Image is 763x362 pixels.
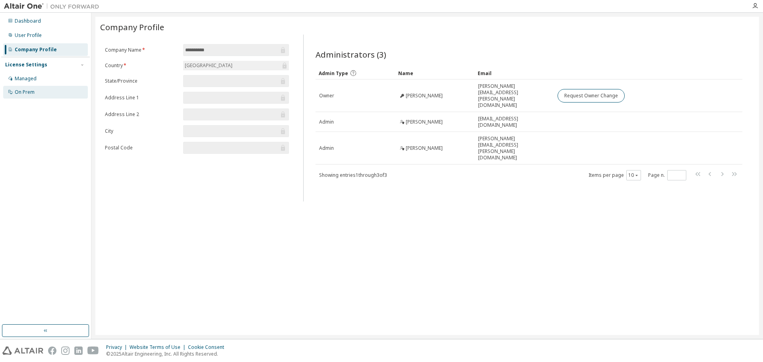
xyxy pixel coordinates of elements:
[319,93,334,99] span: Owner
[105,95,178,101] label: Address Line 1
[61,347,70,355] img: instagram.svg
[319,172,387,178] span: Showing entries 1 through 3 of 3
[105,47,178,53] label: Company Name
[15,89,35,95] div: On Prem
[183,61,289,70] div: [GEOGRAPHIC_DATA]
[478,83,550,108] span: [PERSON_NAME][EMAIL_ADDRESS][PERSON_NAME][DOMAIN_NAME]
[398,67,471,79] div: Name
[558,89,625,103] button: Request Owner Change
[130,344,188,350] div: Website Terms of Use
[15,46,57,53] div: Company Profile
[74,347,83,355] img: linkedin.svg
[106,344,130,350] div: Privacy
[628,172,639,178] button: 10
[15,32,42,39] div: User Profile
[4,2,103,10] img: Altair One
[478,116,550,128] span: [EMAIL_ADDRESS][DOMAIN_NAME]
[589,170,641,180] span: Items per page
[105,111,178,118] label: Address Line 2
[406,93,443,99] span: [PERSON_NAME]
[478,67,551,79] div: Email
[406,119,443,125] span: [PERSON_NAME]
[316,49,386,60] span: Administrators (3)
[319,70,348,77] span: Admin Type
[15,18,41,24] div: Dashboard
[319,119,334,125] span: Admin
[105,145,178,151] label: Postal Code
[48,347,56,355] img: facebook.svg
[15,75,37,82] div: Managed
[406,145,443,151] span: [PERSON_NAME]
[478,136,550,161] span: [PERSON_NAME][EMAIL_ADDRESS][PERSON_NAME][DOMAIN_NAME]
[105,62,178,69] label: Country
[105,128,178,134] label: City
[105,78,178,84] label: State/Province
[184,61,234,70] div: [GEOGRAPHIC_DATA]
[648,170,686,180] span: Page n.
[106,350,229,357] p: © 2025 Altair Engineering, Inc. All Rights Reserved.
[319,145,334,151] span: Admin
[2,347,43,355] img: altair_logo.svg
[5,62,47,68] div: License Settings
[188,344,229,350] div: Cookie Consent
[87,347,99,355] img: youtube.svg
[100,21,164,33] span: Company Profile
